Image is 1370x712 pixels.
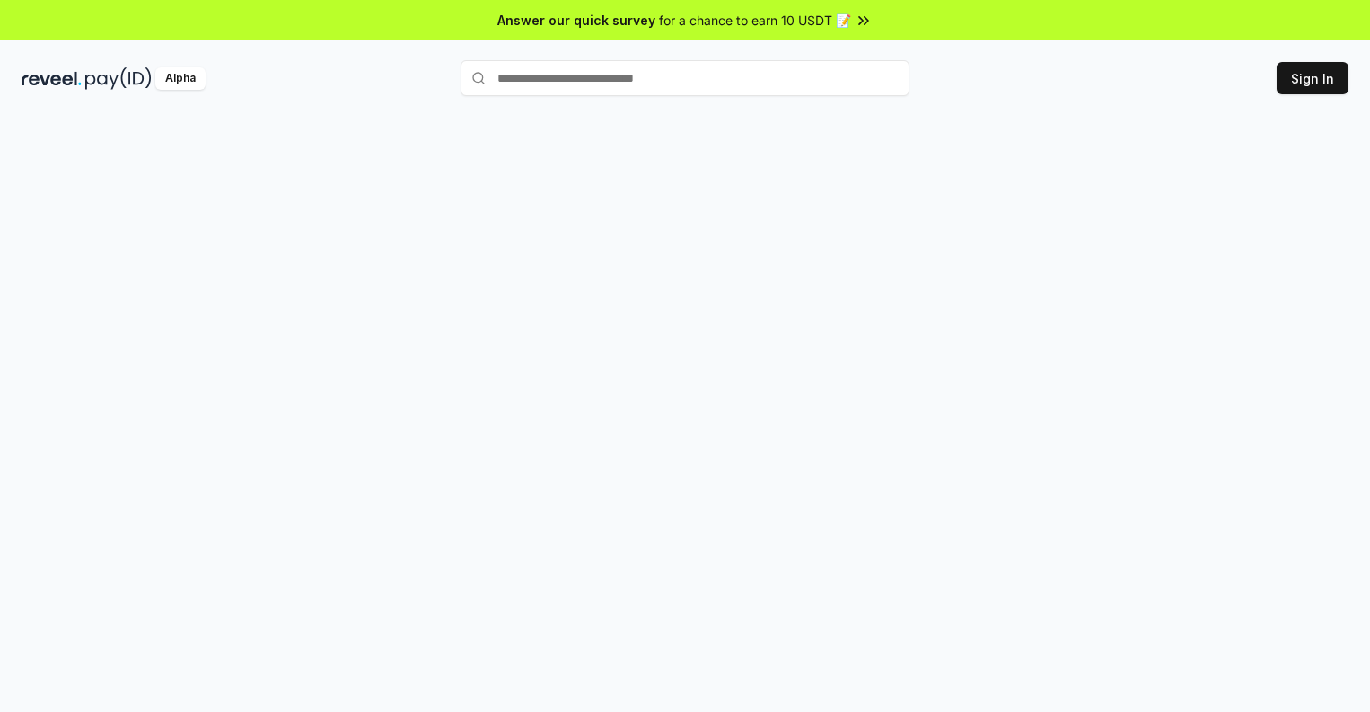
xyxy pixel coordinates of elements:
[497,11,655,30] span: Answer our quick survey
[85,67,152,90] img: pay_id
[659,11,851,30] span: for a chance to earn 10 USDT 📝
[155,67,206,90] div: Alpha
[1277,62,1348,94] button: Sign In
[22,67,82,90] img: reveel_dark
